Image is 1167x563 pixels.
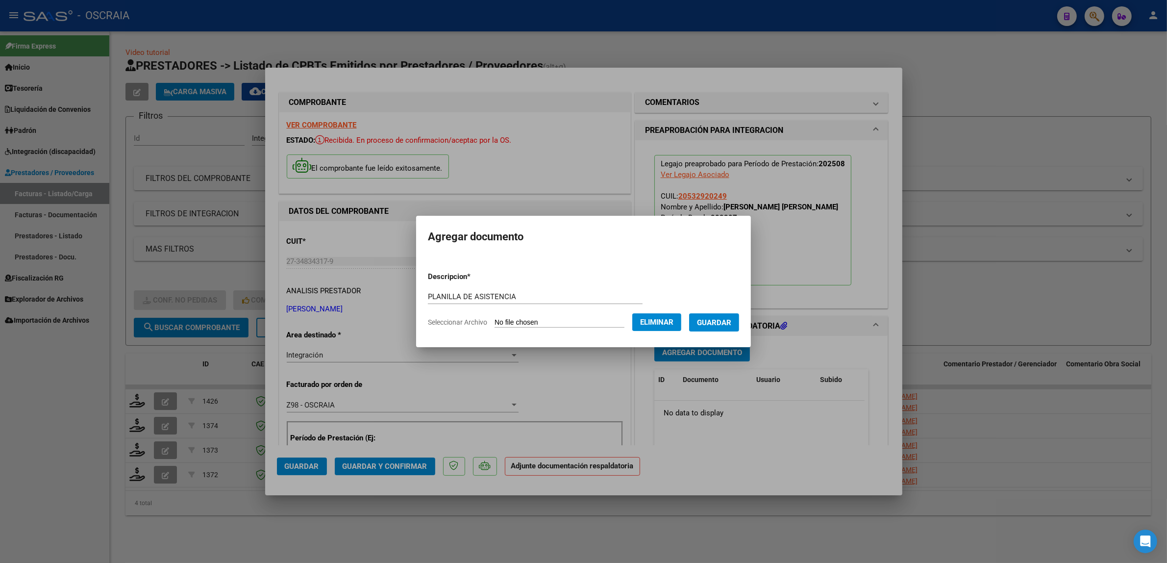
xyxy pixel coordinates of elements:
span: Seleccionar Archivo [428,318,487,326]
button: Guardar [689,313,739,332]
p: Descripcion [428,271,521,282]
h2: Agregar documento [428,228,739,246]
span: Guardar [697,318,731,327]
button: Eliminar [632,313,681,331]
div: Open Intercom Messenger [1134,530,1157,553]
span: Eliminar [640,318,673,327]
